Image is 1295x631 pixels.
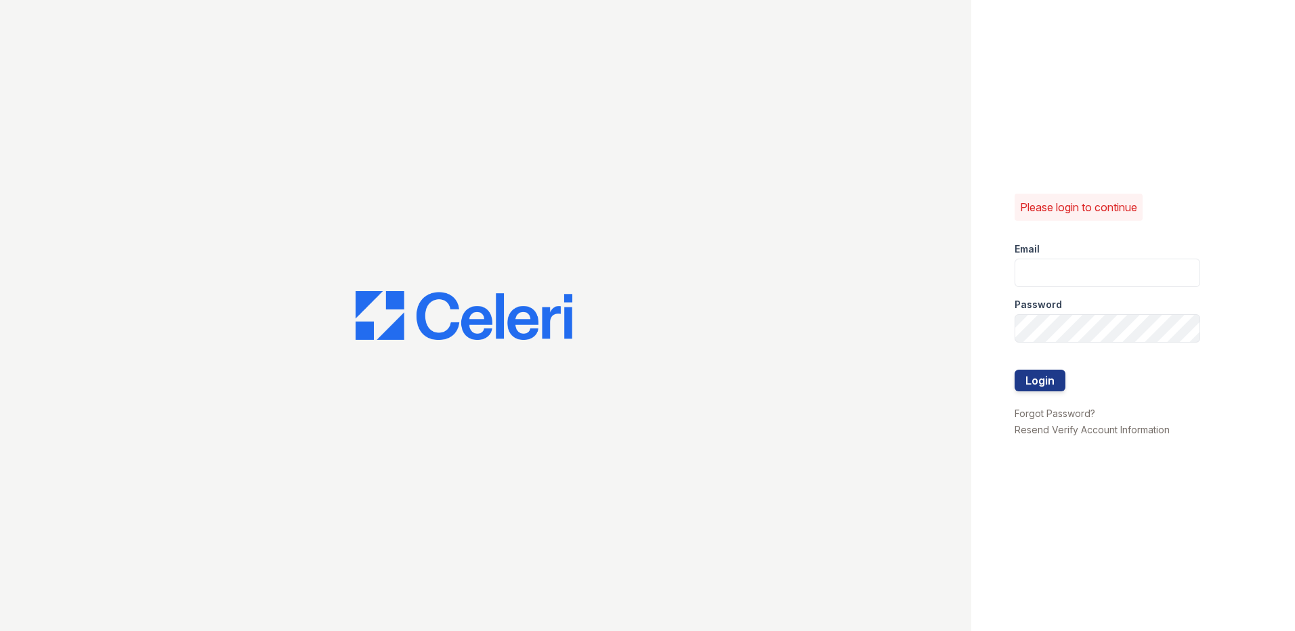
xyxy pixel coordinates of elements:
label: Email [1015,242,1040,256]
p: Please login to continue [1020,199,1137,215]
a: Forgot Password? [1015,408,1095,419]
img: CE_Logo_Blue-a8612792a0a2168367f1c8372b55b34899dd931a85d93a1a3d3e32e68fde9ad4.png [356,291,572,340]
button: Login [1015,370,1065,391]
a: Resend Verify Account Information [1015,424,1170,435]
label: Password [1015,298,1062,311]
